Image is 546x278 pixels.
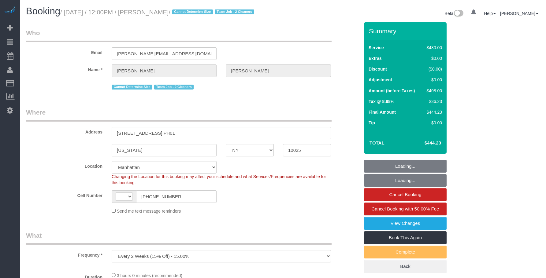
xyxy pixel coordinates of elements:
[112,144,217,156] input: City
[60,9,256,16] small: / [DATE] / 12:00PM / [PERSON_NAME]
[112,64,217,77] input: First Name
[4,6,16,15] img: Automaid Logo
[369,88,415,94] label: Amount (before Taxes)
[21,161,107,169] label: Location
[117,209,181,214] span: Send me text message reminders
[424,55,442,61] div: $0.00
[226,64,331,77] input: Last Name
[369,55,382,61] label: Extras
[424,77,442,83] div: $0.00
[369,109,396,115] label: Final Amount
[112,85,152,90] span: Cannot Determine Size
[364,188,447,201] a: Cancel Booking
[424,98,442,104] div: $36.23
[215,9,254,14] span: Team Job - 2 Cleaners
[21,190,107,199] label: Cell Number
[169,9,256,16] span: /
[369,27,444,35] h3: Summary
[370,140,384,145] strong: Total
[424,45,442,51] div: $480.00
[424,120,442,126] div: $0.00
[364,217,447,230] a: View Changes
[21,47,107,56] label: Email
[172,9,213,14] span: Cannot Determine Size
[112,47,217,60] input: Email
[364,260,447,273] a: Back
[424,88,442,94] div: $408.00
[364,231,447,244] a: Book This Again
[369,98,394,104] label: Tax @ 8.88%
[26,6,60,16] span: Booking
[406,141,441,146] h4: $444.23
[369,77,392,83] label: Adjustment
[154,85,194,90] span: Team Job - 2 Cleaners
[112,174,326,185] span: Changing the Location for this booking may affect your schedule and what Services/Frequencies are...
[369,45,384,51] label: Service
[424,109,442,115] div: $444.23
[369,66,387,72] label: Discount
[372,206,439,211] span: Cancel Booking with 50.00% Fee
[283,144,331,156] input: Zip Code
[484,11,496,16] a: Help
[424,66,442,72] div: ($0.00)
[136,190,217,203] input: Cell Number
[364,203,447,215] a: Cancel Booking with 50.00% Fee
[369,120,375,126] label: Tip
[26,28,332,42] legend: Who
[500,11,538,16] a: [PERSON_NAME]
[117,273,182,278] span: 3 hours 0 minutes (recommended)
[445,11,464,16] a: Beta
[21,250,107,258] label: Frequency *
[21,127,107,135] label: Address
[21,64,107,73] label: Name *
[26,108,332,122] legend: Where
[26,231,332,245] legend: What
[453,10,463,18] img: New interface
